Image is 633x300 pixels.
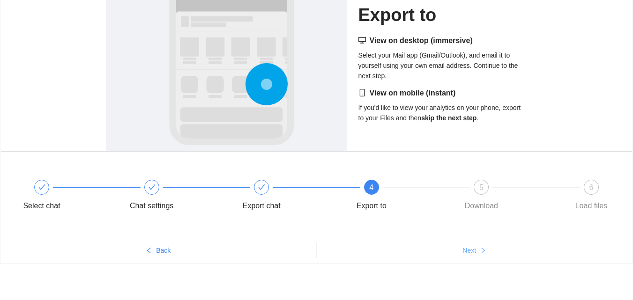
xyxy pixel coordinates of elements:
[156,245,171,256] span: Back
[23,198,60,213] div: Select chat
[358,35,528,46] h5: View on desktop (immersive)
[589,183,594,191] span: 6
[130,198,173,213] div: Chat settings
[462,245,476,256] span: Next
[454,180,564,213] div: 5Download
[344,180,454,213] div: 4Export to
[234,180,344,213] div: Export chat
[146,247,152,255] span: left
[125,180,235,213] div: Chat settings
[148,183,156,191] span: check
[317,243,633,258] button: Nextright
[369,183,373,191] span: 4
[15,180,125,213] div: Select chat
[465,198,498,213] div: Download
[564,180,618,213] div: 6Load files
[358,4,528,26] h1: Export to
[358,88,528,99] h5: View on mobile (instant)
[480,247,486,255] span: right
[38,183,45,191] span: check
[575,198,608,213] div: Load files
[258,183,265,191] span: check
[479,183,484,191] span: 5
[358,37,366,44] span: desktop
[358,89,366,96] span: mobile
[358,88,528,123] div: If you'd like to view your analytics on your phone, export to your Files and then .
[421,114,477,122] strong: skip the next step
[357,198,387,213] div: Export to
[0,243,316,258] button: leftBack
[243,198,281,213] div: Export chat
[358,35,528,81] div: Select your Mail app (Gmail/Outlook), and email it to yourself using your own email address. Cont...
